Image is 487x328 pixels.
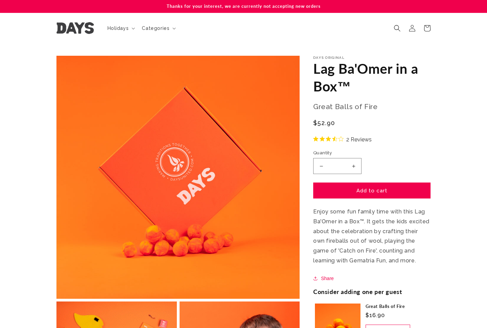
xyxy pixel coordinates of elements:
[313,207,431,266] p: Enjoy some fun family time with this Lag Ba'Omer in a Box . It gets the kids excited about the ce...
[313,150,431,156] label: Quantity
[366,304,429,309] a: Great Balls of Fire
[313,60,431,95] h1: Lag Ba'Omer in a Box™
[313,274,336,282] button: Share
[346,134,372,144] span: 2 Reviews
[313,134,372,144] button: Rated 3.5 out of 5 stars from 2 reviews. Jump to reviews.
[138,21,179,35] summary: Categories
[103,21,138,35] summary: Holidays
[360,218,364,225] span: ™
[313,118,335,127] span: $52.90
[313,288,402,296] h2: Consider adding one per guest
[313,100,431,113] p: Great Balls of Fire
[142,25,169,31] span: Categories
[313,183,431,198] button: Add to cart
[390,21,405,36] summary: Search
[313,56,431,60] p: Days Original
[107,25,129,31] span: Holidays
[56,22,94,34] img: Days United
